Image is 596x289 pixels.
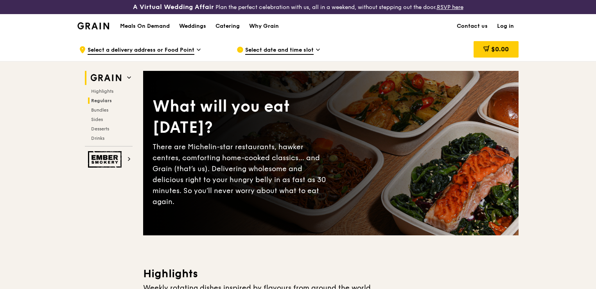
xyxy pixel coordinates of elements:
[249,14,279,38] div: Why Grain
[99,3,497,11] div: Plan the perfect celebration with us, all in a weekend, without stepping out the door.
[120,22,170,30] h1: Meals On Demand
[452,14,492,38] a: Contact us
[77,22,109,29] img: Grain
[491,45,509,53] span: $0.00
[215,14,240,38] div: Catering
[244,14,284,38] a: Why Grain
[88,46,194,55] span: Select a delivery address or Food Point
[153,141,331,207] div: There are Michelin-star restaurants, hawker centres, comforting home-cooked classics… and Grain (...
[174,14,211,38] a: Weddings
[91,98,112,103] span: Regulars
[153,96,331,138] div: What will you eat [DATE]?
[77,14,109,37] a: GrainGrain
[91,135,104,141] span: Drinks
[88,71,124,85] img: Grain web logo
[143,267,519,281] h3: Highlights
[91,89,113,94] span: Highlights
[179,14,206,38] div: Weddings
[88,151,124,168] img: Ember Smokery web logo
[91,117,103,122] span: Sides
[91,107,108,113] span: Bundles
[91,126,109,132] span: Desserts
[245,46,314,55] span: Select date and time slot
[492,14,519,38] a: Log in
[211,14,244,38] a: Catering
[133,3,214,11] h3: A Virtual Wedding Affair
[437,4,463,11] a: RSVP here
